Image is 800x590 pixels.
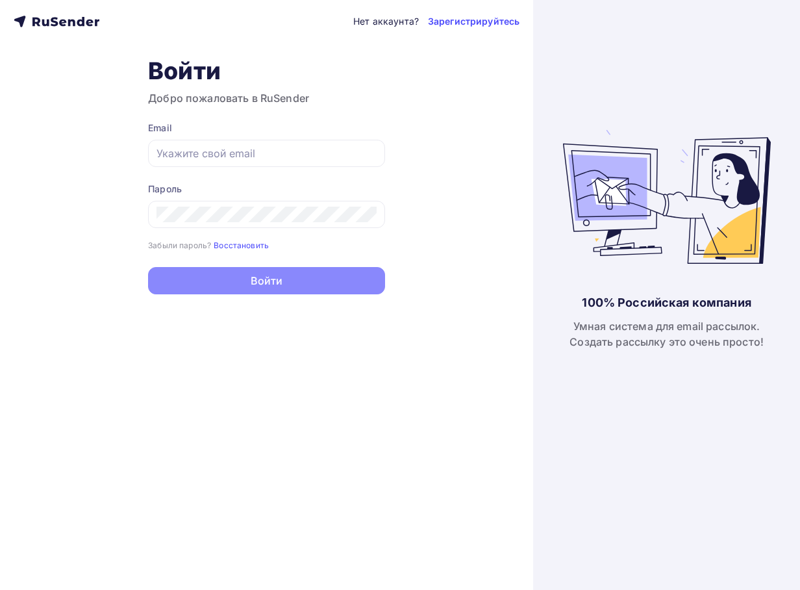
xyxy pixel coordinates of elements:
[156,146,377,161] input: Укажите свой email
[582,295,751,311] div: 100% Российская компания
[148,240,211,250] small: Забыли пароль?
[148,90,385,106] h3: Добро пожаловать в RuSender
[148,57,385,85] h1: Войти
[214,240,269,250] small: Восстановить
[148,183,385,196] div: Пароль
[428,15,519,28] a: Зарегистрируйтесь
[148,267,385,294] button: Войти
[569,318,764,350] div: Умная система для email рассылок. Создать рассылку это очень просто!
[148,122,385,135] div: Email
[214,239,269,250] a: Восстановить
[353,15,419,28] div: Нет аккаунта?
